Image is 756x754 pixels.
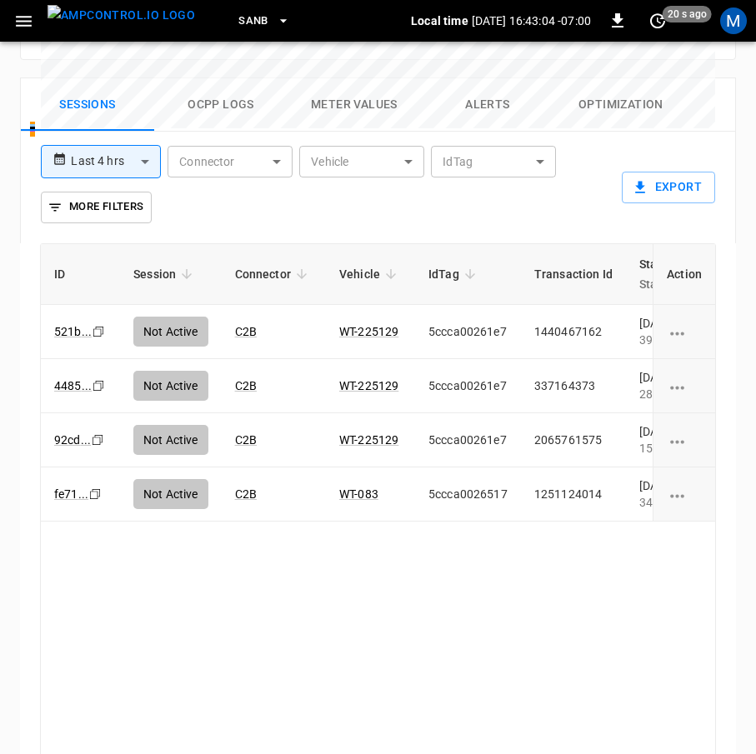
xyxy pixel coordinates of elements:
[639,494,723,511] div: 34.00%
[472,12,591,29] p: [DATE] 16:43:04 -07:00
[48,5,195,26] img: ampcontrol.io logo
[288,78,421,132] button: Meter Values
[622,172,715,203] button: Export
[644,7,671,34] button: set refresh interval
[71,146,161,177] div: Last 4 hrs
[41,244,120,305] th: ID
[667,432,702,448] div: charging session options
[639,274,697,294] p: Start SoC
[667,486,702,502] div: charging session options
[667,323,702,340] div: charging session options
[428,264,481,284] span: IdTag
[554,78,688,132] button: Optimization
[235,264,313,284] span: Connector
[521,413,626,467] td: 2065761575
[415,467,521,522] td: 5ccca0026517
[88,485,104,503] div: copy
[639,477,723,511] div: [DATE] 11:38:01
[90,431,107,449] div: copy
[133,479,208,509] div: Not Active
[232,5,297,37] button: SanB
[411,12,468,29] p: Local time
[521,244,626,305] th: Transaction Id
[238,12,268,31] span: SanB
[663,6,712,22] span: 20 s ago
[639,440,723,457] div: 15.00%
[415,413,521,467] td: 5ccca00261e7
[41,192,152,223] button: More Filters
[339,433,398,447] a: WT-225129
[667,377,702,394] div: charging session options
[720,7,747,34] div: profile-icon
[235,433,257,447] a: C2B
[653,244,715,305] th: Action
[421,78,554,132] button: Alerts
[521,467,626,522] td: 1251124014
[339,264,402,284] span: Vehicle
[133,264,198,284] span: Session
[133,425,208,455] div: Not Active
[21,78,154,132] button: Sessions
[154,78,288,132] button: Ocpp logs
[339,487,378,501] a: WT-083
[639,423,723,457] div: [DATE] 14:30:44
[639,254,697,294] div: Start Time
[639,254,718,294] span: Start TimeStart SoC
[235,487,257,501] a: C2B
